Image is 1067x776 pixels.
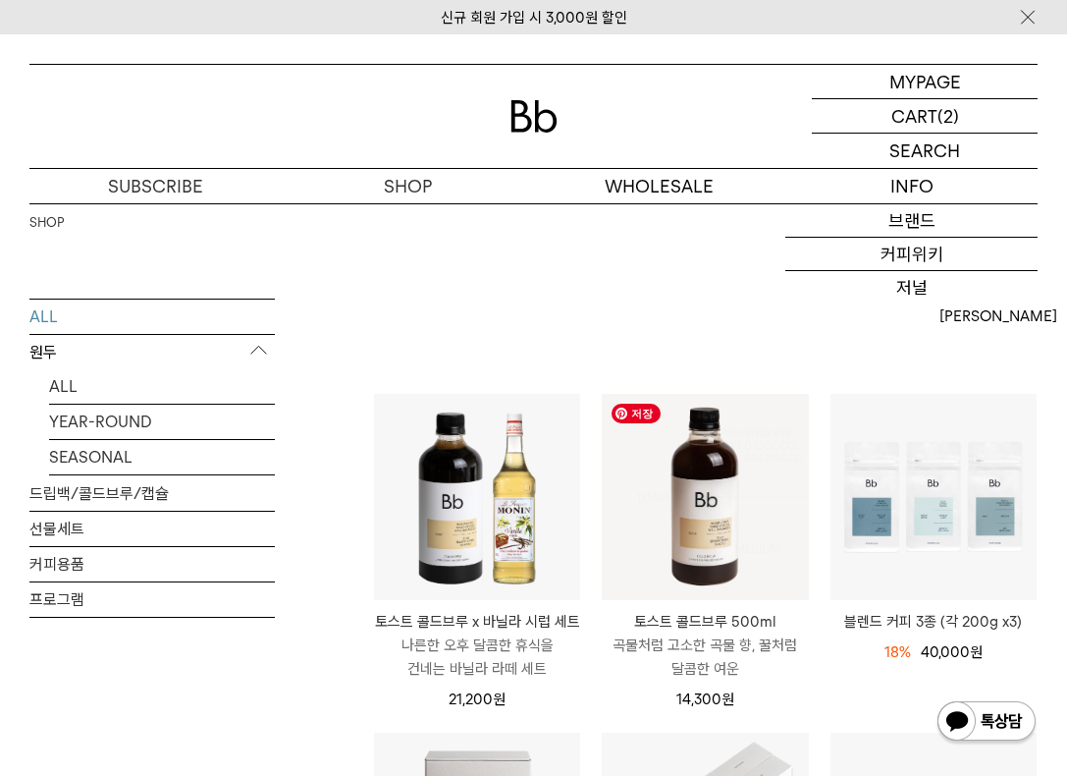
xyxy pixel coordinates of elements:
[884,640,911,664] div: 18%
[374,634,580,681] p: 나른한 오후 달콤한 휴식을 건네는 바닐라 라떼 세트
[830,394,1037,600] img: 블렌드 커피 3종 (각 200g x3)
[49,440,275,474] a: SEASONAL
[939,305,1057,328] span: [PERSON_NAME]
[785,169,1038,203] p: INFO
[830,610,1037,634] a: 블렌드 커피 3종 (각 200g x3)
[721,691,734,708] span: 원
[29,335,275,370] p: 원두
[812,65,1038,99] a: MYPAGE
[534,169,786,203] p: WHOLESALE
[510,100,558,133] img: 로고
[602,610,808,681] a: 토스트 콜드브루 500ml 곡물처럼 고소한 곡물 향, 꿀처럼 달콤한 여운
[49,405,275,439] a: YEAR-ROUND
[676,691,734,708] span: 14,300
[374,610,580,634] p: 토스트 콜드브루 x 바닐라 시럽 세트
[29,547,275,582] a: 커피용품
[449,691,506,708] span: 21,200
[602,610,808,634] p: 토스트 콜드브루 500ml
[937,99,959,133] p: (2)
[602,394,808,600] a: 토스트 콜드브루 500ml
[29,512,275,546] a: 선물세트
[612,404,661,423] span: 저장
[602,634,808,681] p: 곡물처럼 고소한 곡물 향, 꿀처럼 달콤한 여운
[891,99,937,133] p: CART
[889,134,960,168] p: SEARCH
[441,9,627,27] a: 신규 회원 가입 시 3,000원 할인
[282,169,534,203] a: SHOP
[921,643,983,661] span: 40,000
[785,238,1038,271] a: 커피위키
[49,369,275,404] a: ALL
[374,610,580,681] a: 토스트 콜드브루 x 바닐라 시럽 세트 나른한 오후 달콤한 휴식을 건네는 바닐라 라떼 세트
[29,476,275,511] a: 드립백/콜드브루/캡슐
[29,300,275,334] a: ALL
[785,271,1038,305] a: 저널
[602,394,808,600] img: 1000001201_add2_039.jpg
[889,65,961,98] p: MYPAGE
[493,691,506,708] span: 원
[29,213,64,233] a: SHOP
[29,582,275,617] a: 프로그램
[935,699,1038,747] img: 카카오톡 채널 1:1 채팅 버튼
[970,643,983,661] span: 원
[812,99,1038,134] a: CART (2)
[29,169,282,203] a: SUBSCRIBE
[374,394,580,600] img: 토스트 콜드브루 x 바닐라 시럽 세트
[785,204,1038,238] a: 브랜드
